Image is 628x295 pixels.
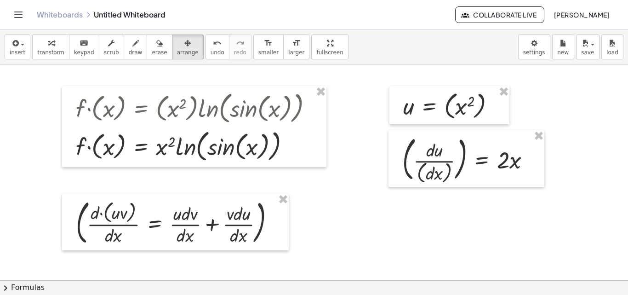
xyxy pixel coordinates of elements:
button: redoredo [229,35,251,59]
button: settings [518,35,550,59]
button: load [601,35,623,59]
button: [PERSON_NAME] [546,6,617,23]
button: undoundo [206,35,229,59]
button: draw [124,35,148,59]
span: smaller [258,49,279,56]
i: format_size [292,38,301,49]
button: new [552,35,574,59]
button: scrub [99,35,124,59]
i: format_size [264,38,273,49]
span: erase [152,49,167,56]
span: settings [523,49,545,56]
i: keyboard [80,38,88,49]
button: Toggle navigation [11,7,26,22]
span: fullscreen [316,49,343,56]
span: keypad [74,49,94,56]
span: new [557,49,569,56]
a: Whiteboards [37,10,83,19]
button: save [576,35,599,59]
span: [PERSON_NAME] [554,11,610,19]
span: transform [37,49,64,56]
span: draw [129,49,143,56]
span: scrub [104,49,119,56]
button: arrange [172,35,204,59]
i: undo [213,38,222,49]
span: insert [10,49,25,56]
button: insert [5,35,30,59]
button: format_sizelarger [283,35,309,59]
span: load [606,49,618,56]
span: arrange [177,49,199,56]
span: larger [288,49,304,56]
span: save [581,49,594,56]
button: format_sizesmaller [253,35,284,59]
button: Collaborate Live [455,6,544,23]
span: undo [211,49,224,56]
i: redo [236,38,245,49]
span: redo [234,49,246,56]
button: erase [147,35,172,59]
span: Collaborate Live [463,11,537,19]
button: keyboardkeypad [69,35,99,59]
button: transform [32,35,69,59]
button: fullscreen [311,35,348,59]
